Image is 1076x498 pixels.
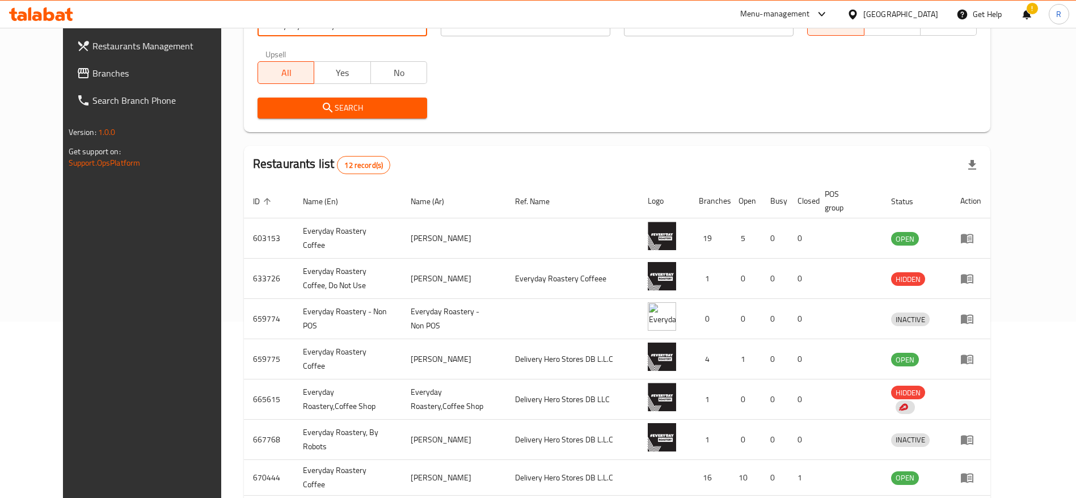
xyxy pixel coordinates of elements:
[891,313,930,326] span: INACTIVE
[690,379,729,420] td: 1
[69,125,96,140] span: Version:
[648,423,676,451] img: Everyday Roastery, By Robots
[761,339,788,379] td: 0
[960,231,981,245] div: Menu
[960,312,981,326] div: Menu
[263,65,310,81] span: All
[294,460,402,496] td: Everyday Roastery Coffee
[253,195,275,208] span: ID
[294,420,402,460] td: Everyday Roastery, By Robots
[740,7,810,21] div: Menu-management
[506,259,639,299] td: Everyday Roastery Coffeee
[244,420,294,460] td: 667768
[92,94,234,107] span: Search Branch Phone
[690,259,729,299] td: 1
[898,402,908,412] img: delivery hero logo
[69,155,141,170] a: Support.OpsPlatform
[506,339,639,379] td: Delivery Hero Stores DB L.L.C
[729,218,761,259] td: 5
[375,65,423,81] span: No
[515,195,564,208] span: Ref. Name
[402,420,507,460] td: [PERSON_NAME]
[244,259,294,299] td: 633726
[761,218,788,259] td: 0
[891,353,919,366] div: OPEN
[812,16,859,33] span: All
[244,218,294,259] td: 603153
[98,125,116,140] span: 1.0.0
[690,420,729,460] td: 1
[690,339,729,379] td: 4
[648,222,676,250] img: Everyday Roastery Coffee
[891,233,919,246] span: OPEN
[648,302,676,331] img: Everyday Roastery - Non POS
[258,61,314,84] button: All
[244,299,294,339] td: 659774
[1056,8,1061,20] span: R
[244,339,294,379] td: 659775
[761,460,788,496] td: 0
[690,218,729,259] td: 19
[825,187,868,214] span: POS group
[869,16,916,33] span: TGO
[337,160,390,171] span: 12 record(s)
[761,299,788,339] td: 0
[863,8,938,20] div: [GEOGRAPHIC_DATA]
[960,433,981,446] div: Menu
[402,218,507,259] td: [PERSON_NAME]
[951,184,990,218] th: Action
[253,155,390,174] h2: Restaurants list
[303,195,353,208] span: Name (En)
[761,420,788,460] td: 0
[244,460,294,496] td: 670444
[294,339,402,379] td: Everyday Roastery Coffee
[729,420,761,460] td: 0
[729,460,761,496] td: 10
[896,400,915,414] div: Indicates that the vendor menu management has been moved to DH Catalog service
[788,420,816,460] td: 0
[639,184,690,218] th: Logo
[788,460,816,496] td: 1
[370,61,427,84] button: No
[690,460,729,496] td: 16
[925,16,972,33] span: TMP
[506,460,639,496] td: Delivery Hero Stores DB L.L.C
[402,339,507,379] td: [PERSON_NAME]
[891,471,919,485] div: OPEN
[265,50,286,58] label: Upsell
[648,262,676,290] img: Everyday Roastery Coffee, Do Not Use
[891,433,930,447] div: INACTIVE
[761,379,788,420] td: 0
[690,184,729,218] th: Branches
[891,272,925,286] div: HIDDEN
[959,151,986,179] div: Export file
[314,61,370,84] button: Yes
[67,32,243,60] a: Restaurants Management
[788,259,816,299] td: 0
[294,218,402,259] td: Everyday Roastery Coffee
[788,299,816,339] td: 0
[267,101,418,115] span: Search
[891,386,925,399] span: HIDDEN
[788,184,816,218] th: Closed
[337,156,390,174] div: Total records count
[729,339,761,379] td: 1
[960,272,981,285] div: Menu
[788,379,816,420] td: 0
[67,87,243,114] a: Search Branch Phone
[294,299,402,339] td: Everyday Roastery - Non POS
[319,65,366,81] span: Yes
[402,299,507,339] td: Everyday Roastery - Non POS
[506,420,639,460] td: Delivery Hero Stores DB L.L.C
[891,232,919,246] div: OPEN
[729,184,761,218] th: Open
[294,379,402,420] td: Everyday Roastery,Coffee Shop
[960,471,981,484] div: Menu
[891,273,925,286] span: HIDDEN
[244,379,294,420] td: 665615
[294,259,402,299] td: Everyday Roastery Coffee, Do Not Use
[92,66,234,80] span: Branches
[67,60,243,87] a: Branches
